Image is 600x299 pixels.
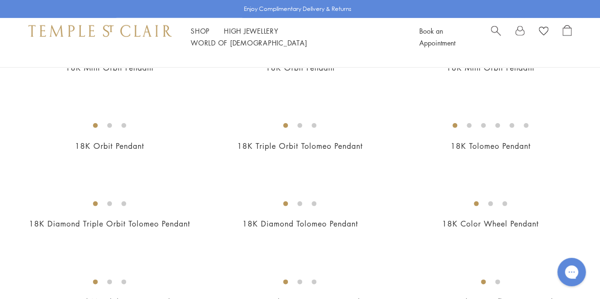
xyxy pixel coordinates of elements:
a: 18K Orbit Pendant [265,63,334,73]
img: Temple St. Clair [28,25,172,36]
a: View Wishlist [539,25,548,39]
a: Book an Appointment [419,26,455,47]
a: High JewelleryHigh Jewellery [224,26,278,36]
a: 18K Color Wheel Pendant [442,218,539,229]
a: 18K Triple Orbit Tolomeo Pendant [237,141,363,151]
a: 18K Diamond Tolomeo Pendant [242,218,358,229]
a: Search [491,25,501,49]
a: 18K Mini Orbit Pendant [446,63,535,73]
a: 18K Diamond Triple Orbit Tolomeo Pendant [29,218,190,229]
a: 18K Tolomeo Pendant [451,141,531,151]
a: 18K Mini Orbit Pendant [65,63,154,73]
a: Open Shopping Bag [563,25,572,49]
a: 18K Orbit Pendant [75,141,144,151]
nav: Main navigation [191,25,398,49]
a: World of [DEMOGRAPHIC_DATA]World of [DEMOGRAPHIC_DATA] [191,38,307,47]
a: ShopShop [191,26,210,36]
iframe: Gorgias live chat messenger [553,254,591,290]
p: Enjoy Complimentary Delivery & Returns [244,4,351,14]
